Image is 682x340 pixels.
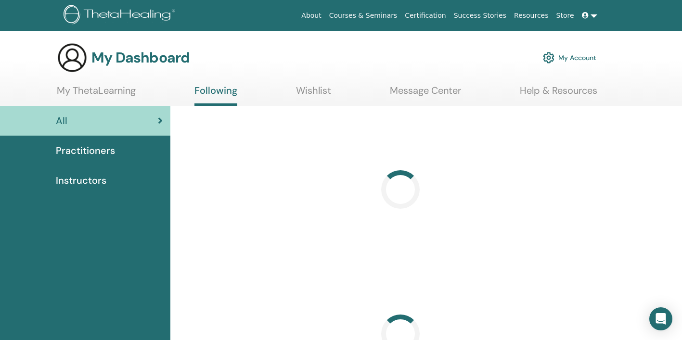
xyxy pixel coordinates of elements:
[649,307,672,330] div: Open Intercom Messenger
[450,7,510,25] a: Success Stories
[325,7,401,25] a: Courses & Seminars
[57,42,88,73] img: generic-user-icon.jpg
[56,113,67,128] span: All
[194,85,237,106] a: Following
[297,7,325,25] a: About
[401,7,450,25] a: Certification
[543,47,596,68] a: My Account
[64,5,179,26] img: logo.png
[553,7,578,25] a: Store
[520,85,597,103] a: Help & Resources
[57,85,136,103] a: My ThetaLearning
[56,143,115,158] span: Practitioners
[91,49,190,66] h3: My Dashboard
[56,173,106,188] span: Instructors
[390,85,461,103] a: Message Center
[510,7,553,25] a: Resources
[296,85,331,103] a: Wishlist
[543,50,554,66] img: cog.svg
